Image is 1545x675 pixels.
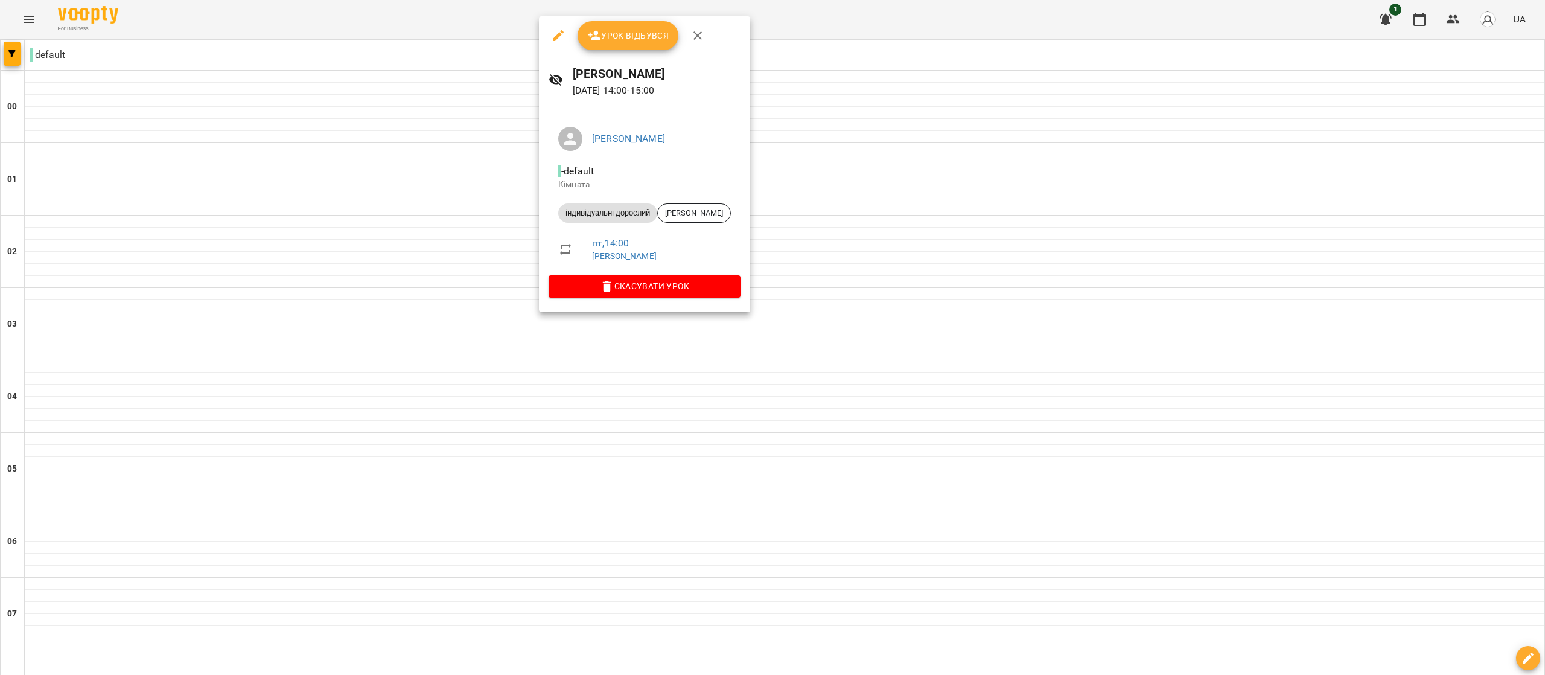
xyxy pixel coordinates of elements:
[578,21,679,50] button: Урок відбувся
[558,279,731,293] span: Скасувати Урок
[592,133,665,144] a: [PERSON_NAME]
[658,208,730,219] span: [PERSON_NAME]
[592,237,629,249] a: пт , 14:00
[573,83,741,98] p: [DATE] 14:00 - 15:00
[587,28,669,43] span: Урок відбувся
[549,275,741,297] button: Скасувати Урок
[558,208,657,219] span: індивідуальні дорослий
[558,165,596,177] span: - default
[573,65,741,83] h6: [PERSON_NAME]
[657,203,731,223] div: [PERSON_NAME]
[558,179,731,191] p: Кімната
[592,251,657,261] a: [PERSON_NAME]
